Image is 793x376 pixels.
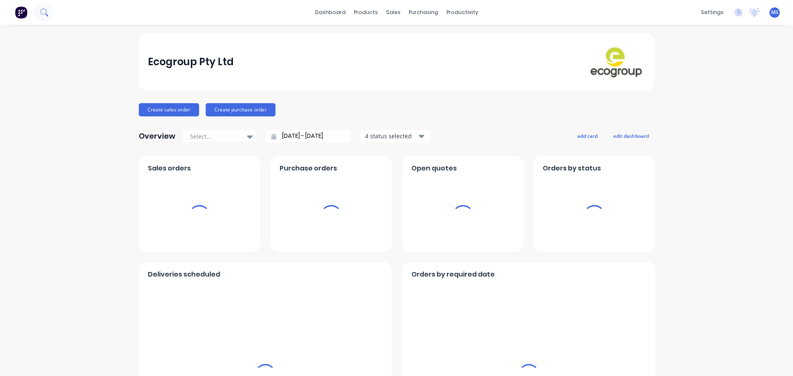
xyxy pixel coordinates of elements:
div: products [350,6,382,19]
span: Purchase orders [280,163,337,173]
div: Overview [139,128,176,144]
div: 4 status selected [365,132,417,140]
span: MS [771,9,779,16]
span: Deliveries scheduled [148,270,220,279]
div: Ecogroup Pty Ltd [148,54,234,70]
img: Ecogroup Pty Ltd [587,45,645,78]
span: Orders by required date [411,270,495,279]
button: Create purchase order [206,103,275,116]
div: sales [382,6,405,19]
a: dashboard [311,6,350,19]
img: Factory [15,6,27,19]
div: settings [697,6,728,19]
button: 4 status selected [361,130,431,142]
div: productivity [442,6,482,19]
span: Sales orders [148,163,191,173]
button: edit dashboard [608,130,654,141]
span: Open quotes [411,163,457,173]
button: Create sales order [139,103,199,116]
span: Orders by status [543,163,601,173]
button: add card [572,130,603,141]
div: purchasing [405,6,442,19]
